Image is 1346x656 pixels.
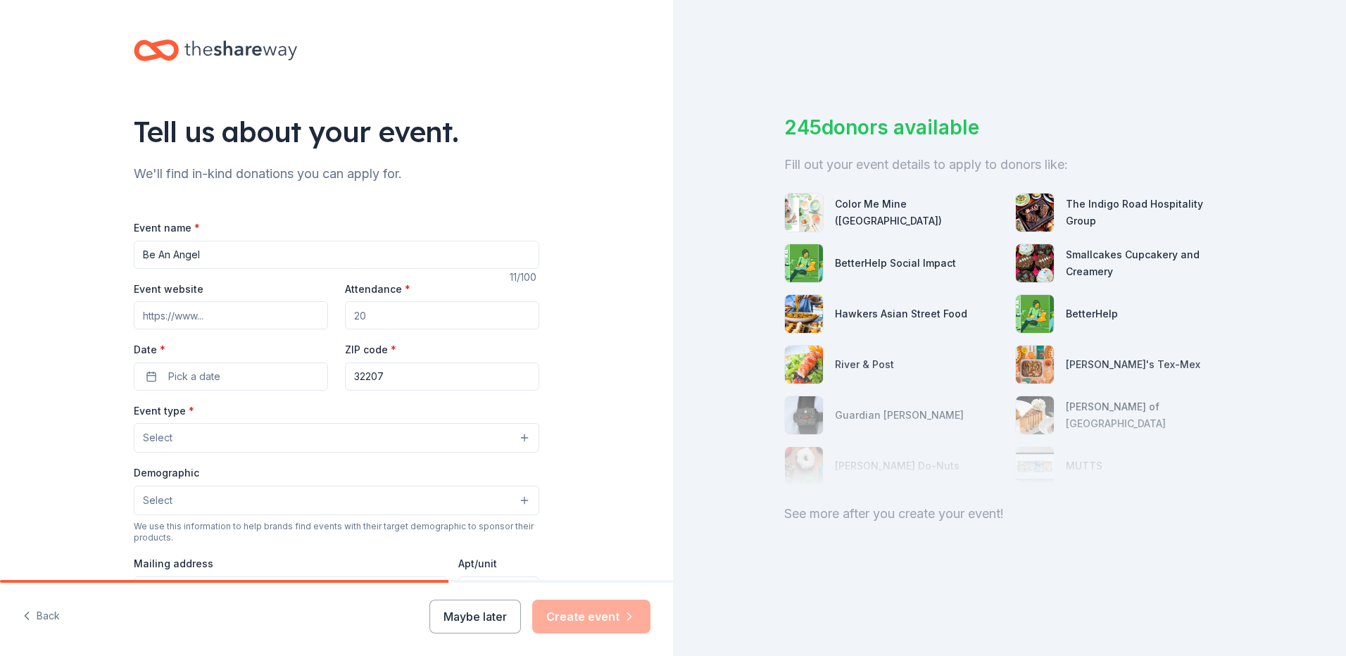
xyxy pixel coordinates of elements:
[835,305,967,322] div: Hawkers Asian Street Food
[784,113,1235,142] div: 245 donors available
[458,557,497,571] label: Apt/unit
[134,521,539,543] div: We use this information to help brands find events with their target demographic to sponsor their...
[1016,194,1054,232] img: photo for The Indigo Road Hospitality Group
[134,282,203,296] label: Event website
[134,163,539,185] div: We'll find in-kind donations you can apply for.
[510,269,539,286] div: 11 /100
[134,343,328,357] label: Date
[784,153,1235,176] div: Fill out your event details to apply to donors like:
[134,466,199,480] label: Demographic
[134,576,447,605] input: Enter a US address
[134,423,539,453] button: Select
[134,557,213,571] label: Mailing address
[785,295,823,333] img: photo for Hawkers Asian Street Food
[134,404,194,418] label: Event type
[1066,305,1118,322] div: BetterHelp
[134,221,200,235] label: Event name
[1016,244,1054,282] img: photo for Smallcakes Cupcakery and Creamery
[134,112,539,151] div: Tell us about your event.
[134,241,539,269] input: Spring Fundraiser
[134,301,328,329] input: https://www...
[345,282,410,296] label: Attendance
[1066,246,1235,280] div: Smallcakes Cupcakery and Creamery
[134,486,539,515] button: Select
[345,301,539,329] input: 20
[1016,295,1054,333] img: photo for BetterHelp
[835,196,1004,229] div: Color Me Mine ([GEOGRAPHIC_DATA])
[785,244,823,282] img: photo for BetterHelp Social Impact
[143,429,172,446] span: Select
[785,194,823,232] img: photo for Color Me Mine (Jacksonville)
[23,602,60,631] button: Back
[345,362,539,391] input: 12345 (U.S. only)
[429,600,521,633] button: Maybe later
[345,343,396,357] label: ZIP code
[134,362,328,391] button: Pick a date
[168,368,220,385] span: Pick a date
[835,255,956,272] div: BetterHelp Social Impact
[458,576,539,605] input: #
[1066,196,1235,229] div: The Indigo Road Hospitality Group
[784,503,1235,525] div: See more after you create your event!
[143,492,172,509] span: Select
